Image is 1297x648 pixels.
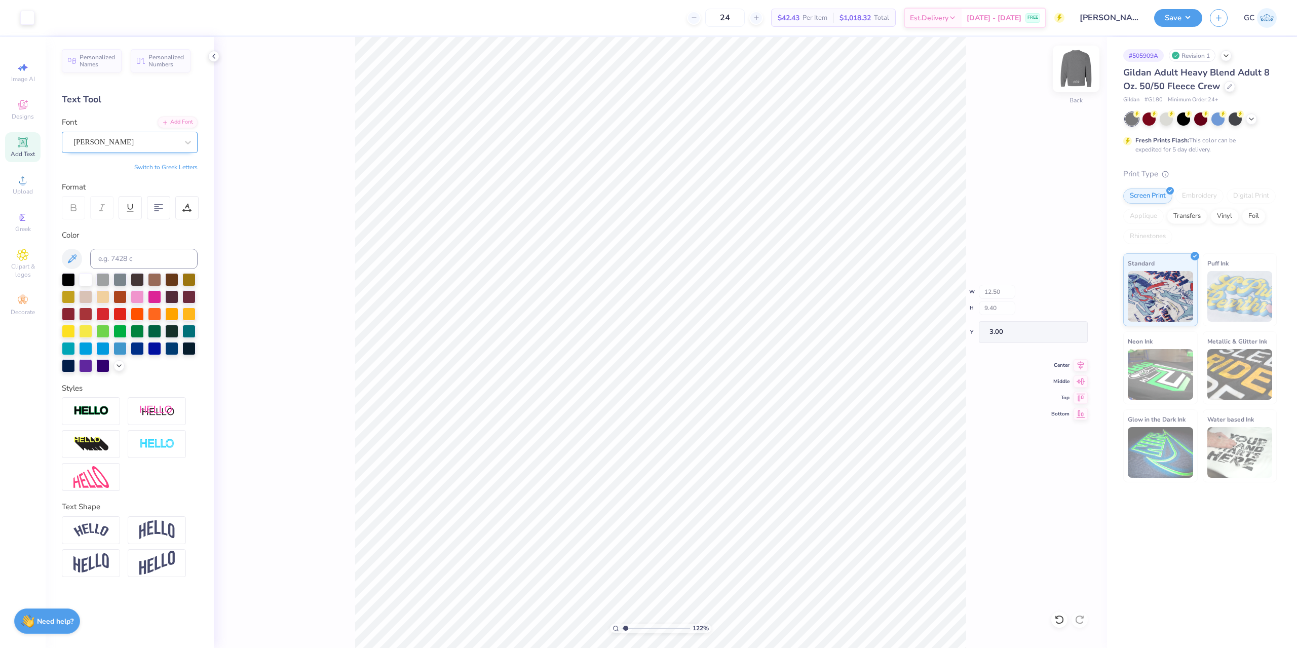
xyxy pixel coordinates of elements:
[148,54,184,68] span: Personalized Numbers
[1207,336,1267,347] span: Metallic & Glitter Ink
[62,93,198,106] div: Text Tool
[158,117,198,128] div: Add Font
[1207,427,1273,478] img: Water based Ink
[1123,209,1164,224] div: Applique
[73,405,109,417] img: Stroke
[1210,209,1239,224] div: Vinyl
[1128,336,1153,347] span: Neon Ink
[1056,49,1096,89] img: Back
[1175,188,1224,204] div: Embroidery
[1207,271,1273,322] img: Puff Ink
[73,466,109,488] img: Free Distort
[1227,188,1276,204] div: Digital Print
[12,112,34,121] span: Designs
[1051,394,1070,401] span: Top
[73,523,109,537] img: Arc
[13,187,33,196] span: Upload
[1207,258,1229,269] span: Puff Ink
[73,553,109,573] img: Flag
[1027,14,1038,21] span: FREE
[1242,209,1266,224] div: Foil
[139,438,175,450] img: Negative Space
[1051,362,1070,369] span: Center
[705,9,745,27] input: – –
[1123,96,1139,104] span: Gildan
[62,383,198,394] div: Styles
[90,249,198,269] input: e.g. 7428 c
[1207,414,1254,425] span: Water based Ink
[1072,8,1147,28] input: Untitled Design
[37,617,73,626] strong: Need help?
[62,117,77,128] label: Font
[1244,12,1254,24] span: GC
[1051,378,1070,385] span: Middle
[62,181,199,193] div: Format
[134,163,198,171] button: Switch to Greek Letters
[1128,427,1193,478] img: Glow in the Dark Ink
[1135,136,1189,144] strong: Fresh Prints Flash:
[1123,188,1172,204] div: Screen Print
[1128,349,1193,400] img: Neon Ink
[1169,49,1215,62] div: Revision 1
[1128,414,1186,425] span: Glow in the Dark Ink
[15,225,31,233] span: Greek
[139,405,175,417] img: Shadow
[139,520,175,540] img: Arch
[62,501,198,513] div: Text Shape
[80,54,116,68] span: Personalized Names
[1135,136,1260,154] div: This color can be expedited for 5 day delivery.
[967,13,1021,23] span: [DATE] - [DATE]
[803,13,827,23] span: Per Item
[1257,8,1277,28] img: Gerard Christopher Trorres
[1207,349,1273,400] img: Metallic & Glitter Ink
[1128,271,1193,322] img: Standard
[874,13,889,23] span: Total
[1070,96,1083,105] div: Back
[1167,209,1207,224] div: Transfers
[5,262,41,279] span: Clipart & logos
[1154,9,1202,27] button: Save
[693,624,709,633] span: 122 %
[62,230,198,241] div: Color
[1145,96,1163,104] span: # G180
[910,13,948,23] span: Est. Delivery
[139,551,175,576] img: Rise
[1128,258,1155,269] span: Standard
[1123,229,1172,244] div: Rhinestones
[11,150,35,158] span: Add Text
[1123,66,1270,92] span: Gildan Adult Heavy Blend Adult 8 Oz. 50/50 Fleece Crew
[840,13,871,23] span: $1,018.32
[1051,410,1070,417] span: Bottom
[1244,8,1277,28] a: GC
[11,308,35,316] span: Decorate
[11,75,35,83] span: Image AI
[778,13,799,23] span: $42.43
[1168,96,1218,104] span: Minimum Order: 24 +
[73,436,109,452] img: 3d Illusion
[1123,168,1277,180] div: Print Type
[1123,49,1164,62] div: # 505909A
